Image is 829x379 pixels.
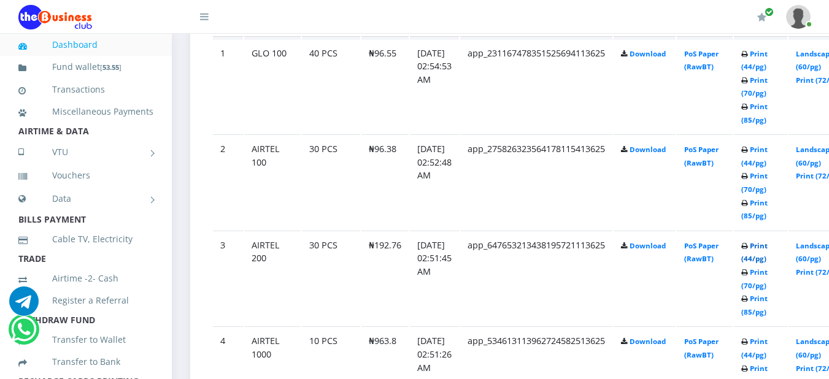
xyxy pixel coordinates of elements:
[102,63,119,72] b: 53.55
[741,241,768,264] a: Print (44/pg)
[741,294,768,316] a: Print (85/pg)
[460,39,612,134] td: app_231167478351525694113625
[18,161,153,189] a: Vouchers
[361,39,409,134] td: ₦96.55
[741,49,768,72] a: Print (44/pg)
[460,231,612,326] td: app_647653213438195721113625
[213,39,243,134] td: 1
[741,145,768,167] a: Print (44/pg)
[630,49,666,58] a: Download
[244,231,301,326] td: AIRTEL 200
[18,137,153,167] a: VTU
[741,267,768,290] a: Print (70/pg)
[302,39,360,134] td: 40 PCS
[9,296,39,316] a: Chat for support
[741,102,768,124] a: Print (85/pg)
[18,225,153,253] a: Cable TV, Electricity
[630,241,666,250] a: Download
[18,326,153,354] a: Transfer to Wallet
[741,337,768,359] a: Print (44/pg)
[410,39,459,134] td: [DATE] 02:54:53 AM
[765,7,774,17] span: Renew/Upgrade Subscription
[684,241,719,264] a: PoS Paper (RawBT)
[18,264,153,293] a: Airtime -2- Cash
[410,231,459,326] td: [DATE] 02:51:45 AM
[684,337,719,359] a: PoS Paper (RawBT)
[684,49,719,72] a: PoS Paper (RawBT)
[18,183,153,214] a: Data
[18,348,153,376] a: Transfer to Bank
[18,5,92,29] img: Logo
[786,5,811,29] img: User
[410,134,459,229] td: [DATE] 02:52:48 AM
[741,171,768,194] a: Print (70/pg)
[244,134,301,229] td: AIRTEL 100
[302,134,360,229] td: 30 PCS
[213,231,243,326] td: 3
[741,75,768,98] a: Print (70/pg)
[18,286,153,315] a: Register a Referral
[100,63,121,72] small: [ ]
[213,134,243,229] td: 2
[302,231,360,326] td: 30 PCS
[684,145,719,167] a: PoS Paper (RawBT)
[630,145,666,154] a: Download
[630,337,666,346] a: Download
[244,39,301,134] td: GLO 100
[741,198,768,221] a: Print (85/pg)
[18,53,153,82] a: Fund wallet[53.55]
[361,231,409,326] td: ₦192.76
[11,324,36,344] a: Chat for support
[18,75,153,104] a: Transactions
[18,98,153,126] a: Miscellaneous Payments
[18,31,153,59] a: Dashboard
[361,134,409,229] td: ₦96.38
[460,134,612,229] td: app_275826323564178115413625
[757,12,766,22] i: Renew/Upgrade Subscription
